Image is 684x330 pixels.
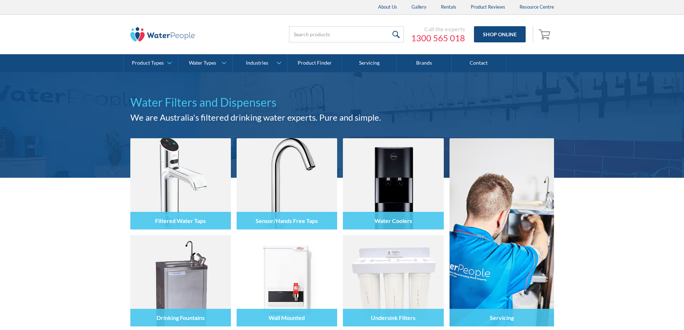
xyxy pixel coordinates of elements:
[343,235,443,326] img: Undersink Filters
[237,235,337,326] img: Wall Mounted
[490,314,514,321] h4: Servicing
[132,60,164,66] div: Product Types
[288,54,342,72] a: Product Finder
[178,54,232,72] a: Water Types
[233,54,287,72] a: Industries
[130,235,231,326] img: Drinking Fountains
[397,54,451,72] a: Brands
[537,26,554,43] a: Open empty cart
[474,26,526,42] a: Shop Online
[189,60,216,66] div: Water Types
[411,33,465,43] a: 1300 565 018
[450,138,554,326] a: Servicing
[539,28,552,40] img: shopping cart
[237,138,337,229] img: Sensor/Hands Free Taps
[130,27,195,42] img: The Water People
[452,54,506,72] a: Contact
[342,54,397,72] a: Servicing
[130,138,231,229] img: Filtered Water Taps
[256,217,318,224] h4: Sensor/Hands Free Taps
[246,60,268,66] div: Industries
[371,314,415,321] h4: Undersink Filters
[374,217,412,224] h4: Water Coolers
[289,26,404,42] input: Search products
[269,314,305,321] h4: Wall Mounted
[343,138,443,229] img: Water Coolers
[411,25,465,33] div: Call the experts
[157,314,205,321] h4: Drinking Fountains
[124,54,178,72] a: Product Types
[155,217,206,224] h4: Filtered Water Taps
